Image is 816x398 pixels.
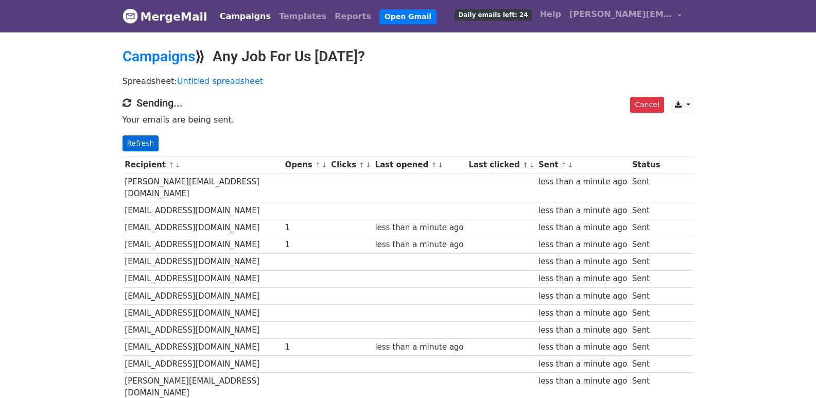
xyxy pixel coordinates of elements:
img: MergeMail logo [123,8,138,24]
div: less than a minute ago [539,307,627,319]
a: ↑ [315,161,321,169]
div: less than a minute ago [539,290,627,302]
th: Sent [536,157,630,174]
td: [EMAIL_ADDRESS][DOMAIN_NAME] [123,304,283,321]
a: Open Gmail [379,9,437,24]
a: Untitled spreadsheet [177,76,263,86]
th: Status [630,157,663,174]
td: [PERSON_NAME][EMAIL_ADDRESS][DOMAIN_NAME] [123,174,283,202]
h2: ⟫ Any Job For Us [DATE]? [123,48,694,65]
div: less than a minute ago [539,239,627,251]
a: ↑ [359,161,364,169]
td: Sent [630,339,663,356]
a: ↓ [366,161,371,169]
td: [EMAIL_ADDRESS][DOMAIN_NAME] [123,356,283,373]
td: [EMAIL_ADDRESS][DOMAIN_NAME] [123,321,283,338]
a: ↓ [568,161,574,169]
span: Daily emails left: 24 [455,9,531,21]
td: Sent [630,356,663,373]
div: less than a minute ago [375,341,463,353]
div: 1 [285,239,326,251]
div: less than a minute ago [539,341,627,353]
td: [EMAIL_ADDRESS][DOMAIN_NAME] [123,253,283,270]
a: ↑ [523,161,528,169]
h4: Sending... [123,97,694,109]
a: ↓ [322,161,327,169]
th: Last opened [373,157,466,174]
div: less than a minute ago [539,358,627,370]
td: Sent [630,219,663,236]
div: less than a minute ago [539,222,627,234]
div: less than a minute ago [539,176,627,188]
td: Sent [630,174,663,202]
a: ↑ [168,161,174,169]
td: Sent [630,236,663,253]
a: Daily emails left: 24 [450,4,535,25]
div: less than a minute ago [375,222,463,234]
td: [EMAIL_ADDRESS][DOMAIN_NAME] [123,287,283,304]
a: MergeMail [123,6,207,27]
a: Help [536,4,565,25]
td: Sent [630,253,663,270]
div: less than a minute ago [539,324,627,336]
a: Templates [275,6,331,27]
td: [EMAIL_ADDRESS][DOMAIN_NAME] [123,339,283,356]
td: [EMAIL_ADDRESS][DOMAIN_NAME] [123,202,283,219]
div: less than a minute ago [539,205,627,217]
p: Spreadsheet: [123,76,694,86]
a: Campaigns [216,6,275,27]
a: Refresh [123,135,159,151]
a: ↑ [431,161,437,169]
a: ↓ [438,161,443,169]
iframe: Chat Widget [765,349,816,398]
td: [EMAIL_ADDRESS][DOMAIN_NAME] [123,219,283,236]
th: Clicks [328,157,372,174]
a: ↓ [175,161,181,169]
a: Cancel [630,97,664,113]
th: Last clicked [466,157,536,174]
div: less than a minute ago [375,239,463,251]
a: [PERSON_NAME][EMAIL_ADDRESS][DOMAIN_NAME] [565,4,686,28]
div: less than a minute ago [539,256,627,268]
td: Sent [630,304,663,321]
td: [EMAIL_ADDRESS][DOMAIN_NAME] [123,236,283,253]
a: Campaigns [123,48,195,65]
td: [EMAIL_ADDRESS][DOMAIN_NAME] [123,270,283,287]
a: ↓ [529,161,535,169]
td: Sent [630,202,663,219]
div: 1 [285,222,326,234]
th: Opens [283,157,329,174]
div: 1 [285,341,326,353]
span: [PERSON_NAME][EMAIL_ADDRESS][DOMAIN_NAME] [569,8,672,21]
a: Reports [331,6,375,27]
th: Recipient [123,157,283,174]
a: ↑ [561,161,567,169]
div: less than a minute ago [539,375,627,387]
p: Your emails are being sent. [123,114,694,125]
td: Sent [630,270,663,287]
td: Sent [630,287,663,304]
div: less than a minute ago [539,273,627,285]
td: Sent [630,321,663,338]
